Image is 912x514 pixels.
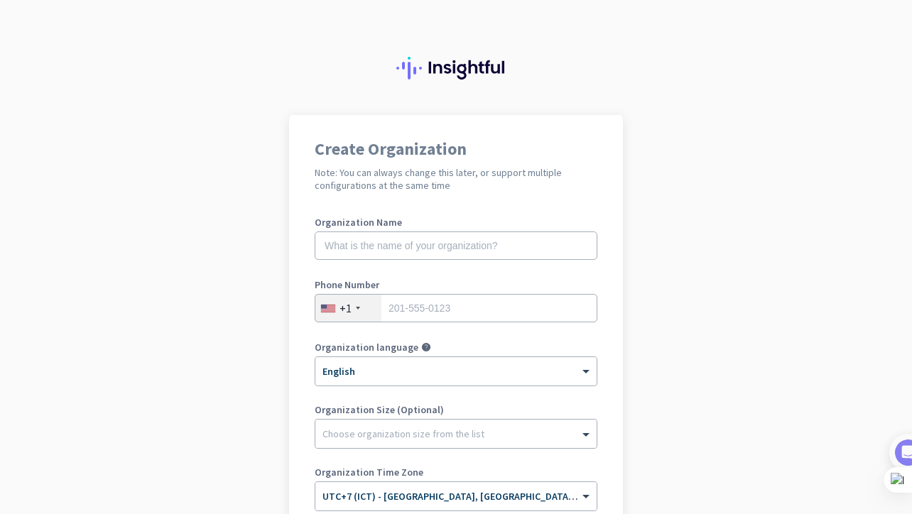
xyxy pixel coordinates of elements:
[315,280,597,290] label: Phone Number
[340,301,352,315] div: +1
[396,57,516,80] img: Insightful
[315,231,597,260] input: What is the name of your organization?
[315,141,597,158] h1: Create Organization
[315,166,597,192] h2: Note: You can always change this later, or support multiple configurations at the same time
[315,467,597,477] label: Organization Time Zone
[315,294,597,322] input: 201-555-0123
[315,405,597,415] label: Organization Size (Optional)
[315,217,597,227] label: Organization Name
[421,342,431,352] i: help
[315,342,418,352] label: Organization language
